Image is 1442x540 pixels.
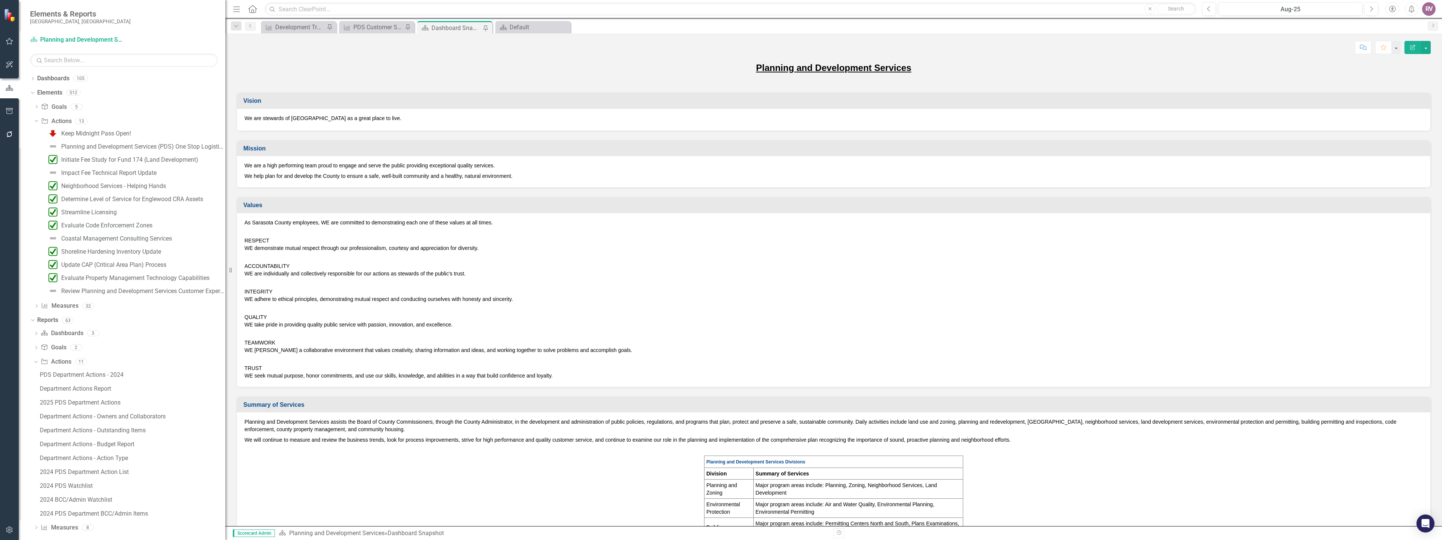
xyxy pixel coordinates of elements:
[704,517,754,537] td: Building
[279,529,828,538] div: »
[48,286,57,295] img: Not Defined
[244,304,1423,330] p: QUALITY WE take pride in providing quality public service with passion, innovation, and excellence.
[38,397,225,409] a: 2025 PDS Department Actions
[82,303,94,309] div: 32
[47,127,131,139] a: Keep Midnight Pass Open!
[40,441,225,448] div: Department Actions - Budget Report
[244,114,1423,122] p: We are stewards of [GEOGRAPHIC_DATA] as a great place to live.
[61,288,225,295] div: Review Planning and Development Services Customer Experience
[38,438,225,450] a: Department Actions - Budget Report
[1168,6,1184,12] span: Search
[47,180,166,192] a: Neighborhood Services - Helping Hands
[41,358,71,366] a: Actions
[71,104,83,110] div: 5
[37,89,62,97] a: Elements
[353,23,403,32] div: PDS Customer Service (Copy) w/ Accela
[243,145,1427,152] h3: Mission
[47,219,152,231] a: Evaluate Code Enforcement Zones
[62,317,74,323] div: 63
[40,385,225,392] div: Department Actions Report
[243,402,1427,408] h3: Summary of Services
[66,90,81,96] div: 512
[48,247,57,256] img: Completed
[38,424,225,436] a: Department Actions - Outstanding Items
[48,260,57,269] img: Completed
[1221,5,1360,14] div: Aug-25
[244,355,1423,379] p: TRUST WE seek mutual purpose, honor commitments, and use our skills, knowledge, and abilities in ...
[38,480,225,492] a: 2024 PDS Watchlist
[48,181,57,190] img: Completed
[706,481,751,496] p: Planning and Zoning
[47,259,166,271] a: Update CAP (Critical Area Plan) Process
[289,529,385,537] a: Planning and Development Services
[47,285,225,297] a: Review Planning and Development Services Customer Experience
[48,234,57,243] img: Not Defined
[40,413,225,420] div: Department Actions - Owners and Collaborators
[1422,2,1436,16] button: RV
[265,3,1196,16] input: Search ClearPoint...
[30,9,131,18] span: Elements & Reports
[40,455,225,462] div: Department Actions - Action Type
[41,523,78,532] a: Measures
[61,262,166,268] div: Update CAP (Critical Area Plan) Process
[47,153,198,165] a: Initiate Fee Study for Fund 174 (Land Development)
[38,508,225,520] a: 2024 PDS Department BCC/Admin Items
[38,494,225,506] a: 2024 BCC/Admin Watchlist
[1416,514,1434,532] div: Open Intercom Messenger
[3,8,17,22] img: ClearPoint Strategy
[706,471,727,477] strong: Division
[40,372,225,378] div: PDS Department Actions - 2024
[30,54,218,67] input: Search Below...
[244,228,1423,253] p: RESPECT WE demonstrate mutual respect through our professionalism, courtesy and appreciation for ...
[753,498,963,517] td: Major program areas include: Air and Water Quality, Environmental Planning, Environmental Permitting
[388,529,444,537] div: Dashboard Snapshot
[41,329,83,338] a: Dashboards
[263,23,325,32] a: Development Trends
[48,168,57,177] img: Not Defined
[41,103,66,111] a: Goals
[61,222,152,229] div: Evaluate Code Enforcement Zones
[38,411,225,423] a: Department Actions - Owners and Collaborators
[38,383,225,395] a: Department Actions Report
[41,302,78,310] a: Measures
[40,469,225,475] div: 2024 PDS Department Action List
[30,18,131,24] small: [GEOGRAPHIC_DATA], [GEOGRAPHIC_DATA]
[40,483,225,489] div: 2024 PDS Watchlist
[82,524,94,531] div: 8
[1218,2,1362,16] button: Aug-25
[243,202,1427,209] h3: Values
[61,196,203,203] div: Determine Level of Service for Englewood CRA Assets
[61,248,161,255] div: Shoreline Hardening Inventory Update
[431,23,481,33] div: Dashboard Snapshot
[48,194,57,203] img: Completed
[75,358,87,365] div: 11
[756,63,911,73] span: Planning and Development Services
[47,272,210,284] a: Evaluate Property Management Technology Capabilities
[753,517,963,537] td: Major program areas include: Permitting Centers North and South, Plans Examinations, Inspections,...
[244,253,1423,279] p: ACCOUNTABILITY WE are individually and collectively responsible for our actions as stewards of th...
[41,343,66,352] a: Goals
[756,471,809,477] strong: Summary of Services
[47,206,117,218] a: Streamline Licensing
[243,98,1427,104] h3: Vision
[48,221,57,230] img: Completed
[244,435,1423,445] p: We will continue to measure and review the business trends, look for process improvements, strive...
[510,23,569,32] div: Default
[753,479,963,498] td: Major program areas include: Planning, Zoning, Neighborhood Services, Land Development
[47,193,203,205] a: Determine Level of Service for Englewood CRA Assets
[30,36,124,44] a: Planning and Development Services
[244,162,1423,171] p: We are a high performing team proud to engage and serve the public providing exceptional quality ...
[61,143,225,150] div: Planning and Development Services (PDS) One Stop Logistical Plan
[48,273,57,282] img: Completed
[41,117,71,126] a: Actions
[61,275,210,281] div: Evaluate Property Management Technology Capabilities
[47,232,172,244] a: Coastal Management Consulting Services
[244,418,1423,435] p: Planning and Development Services assists the Board of County Commissioners, through the County A...
[61,156,198,163] div: Initiate Fee Study for Fund 174 (Land Development)
[61,235,172,242] div: Coastal Management Consulting Services
[233,529,275,537] span: Scorecard Admin
[704,498,754,517] td: Environmental Protection
[40,399,225,406] div: 2025 PDS Department Actions
[75,118,87,124] div: 13
[48,129,57,138] img: Below Plan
